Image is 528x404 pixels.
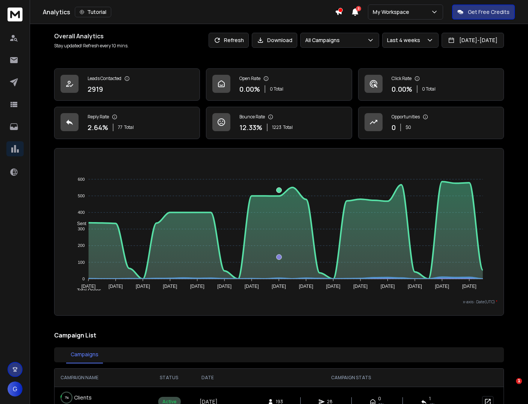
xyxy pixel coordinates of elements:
[239,122,262,133] p: 12.33 %
[224,36,244,44] p: Refresh
[516,378,522,384] span: 1
[501,378,519,396] iframe: Intercom live chat
[378,396,381,402] span: 0
[245,284,259,289] tspan: [DATE]
[392,76,412,82] p: Click Rate
[88,84,103,94] p: 2919
[422,86,436,92] p: 0 Total
[78,260,85,265] tspan: 100
[270,86,283,92] p: 0 Total
[299,284,313,289] tspan: [DATE]
[435,284,449,289] tspan: [DATE]
[358,68,504,101] a: Click Rate0.00%0 Total
[82,277,85,281] tspan: 0
[78,227,85,231] tspan: 300
[392,84,412,94] p: 0.00 %
[452,5,515,20] button: Get Free Credits
[88,122,108,133] p: 2.64 %
[109,284,123,289] tspan: [DATE]
[392,122,396,133] p: 0
[209,33,249,48] button: Refresh
[326,284,340,289] tspan: [DATE]
[61,299,498,305] p: x-axis : Date(UTC)
[405,124,411,130] p: $ 0
[148,369,190,387] th: STATUS
[88,114,109,120] p: Reply Rate
[239,76,260,82] p: Open Rate
[226,369,476,387] th: CAMPAIGN STATS
[78,194,85,198] tspan: 500
[358,107,504,139] a: Opportunities0$0
[54,369,148,387] th: CAMPAIGN NAME
[190,284,204,289] tspan: [DATE]
[54,32,129,41] h1: Overall Analytics
[272,284,286,289] tspan: [DATE]
[442,33,504,48] button: [DATE]-[DATE]
[353,284,368,289] tspan: [DATE]
[78,210,85,215] tspan: 400
[8,381,23,396] button: G
[54,331,504,340] h2: Campaign List
[272,124,281,130] span: 1223
[71,288,101,293] span: Total Opens
[305,36,343,44] p: All Campaigns
[54,68,200,101] a: Leads Contacted2919
[283,124,293,130] span: Total
[66,346,103,363] button: Campaigns
[118,124,123,130] span: 77
[373,8,412,16] p: My Workspace
[356,6,361,11] span: 3
[381,284,395,289] tspan: [DATE]
[136,284,150,289] tspan: [DATE]
[387,36,423,44] p: Last 4 weeks
[54,107,200,139] a: Reply Rate2.64%77Total
[239,114,265,120] p: Bounce Rate
[408,284,422,289] tspan: [DATE]
[78,177,85,182] tspan: 600
[206,68,352,101] a: Open Rate0.00%0 Total
[82,284,96,289] tspan: [DATE]
[65,394,69,401] p: 7 %
[43,7,335,17] div: Analytics
[217,284,231,289] tspan: [DATE]
[75,7,111,17] button: Tutorial
[163,284,177,289] tspan: [DATE]
[462,284,477,289] tspan: [DATE]
[78,243,85,248] tspan: 200
[392,114,420,120] p: Opportunities
[206,107,352,139] a: Bounce Rate12.33%1223Total
[267,36,292,44] p: Download
[54,43,129,49] p: Stay updated! Refresh every 10 mins.
[88,76,121,82] p: Leads Contacted
[71,221,86,226] span: Sent
[239,84,260,94] p: 0.00 %
[468,8,510,16] p: Get Free Credits
[429,396,431,402] span: 1
[124,124,134,130] span: Total
[190,369,226,387] th: DATE
[252,33,297,48] button: Download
